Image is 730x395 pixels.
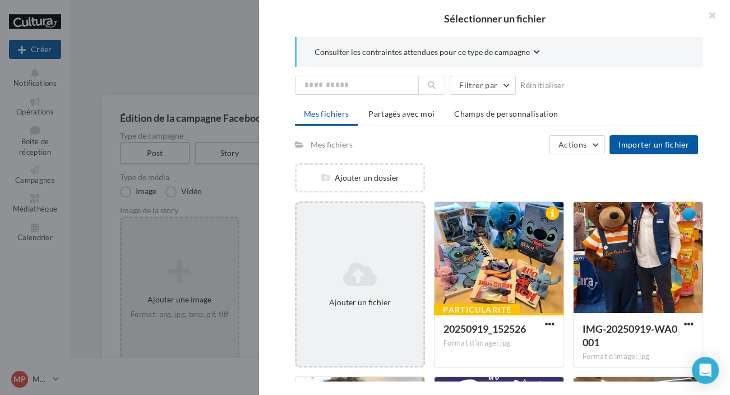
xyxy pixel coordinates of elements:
button: Consulter les contraintes attendues pour ce type de campagne [315,46,540,60]
button: Réinitialiser [516,79,570,92]
button: Actions [549,135,605,154]
span: Mes fichiers [304,109,349,118]
button: Filtrer par [450,76,516,95]
span: IMG-20250919-WA0001 [583,323,677,348]
div: Ajouter un dossier [297,172,423,183]
div: Format d'image: jpg [583,352,694,362]
div: Mes fichiers [311,139,353,150]
div: Ajouter un fichier [301,297,419,308]
span: Champs de personnalisation [454,109,558,118]
div: Particularité [434,304,520,316]
span: Importer un fichier [618,140,689,149]
span: 20250919_152526 [443,323,526,335]
div: Open Intercom Messenger [692,357,719,384]
h2: Sélectionner un fichier [277,13,712,24]
span: Consulter les contraintes attendues pour ce type de campagne [315,47,530,58]
div: Format d'image: jpg [443,338,555,348]
button: Importer un fichier [609,135,698,154]
span: Actions [558,140,586,149]
span: Partagés avec moi [368,109,435,118]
